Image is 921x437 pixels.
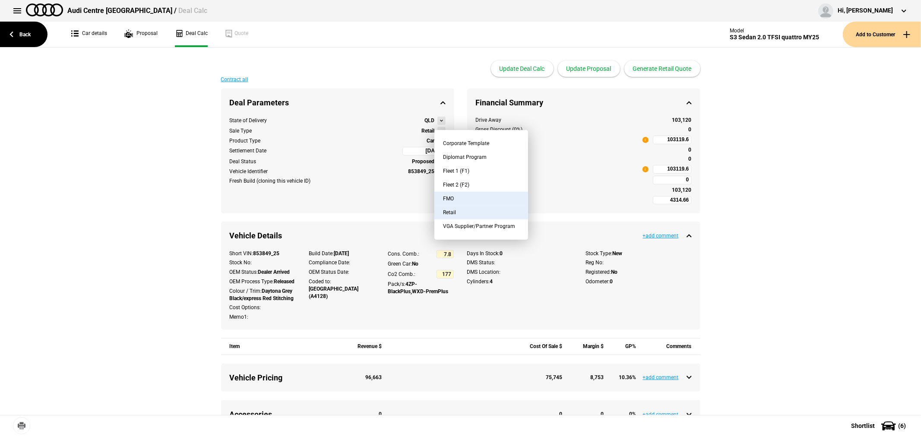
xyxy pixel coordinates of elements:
[838,415,921,437] button: Shortlist(6)
[838,6,893,15] div: Hi, [PERSON_NAME]
[221,77,248,82] button: Contract all
[230,372,341,383] div: Vehicle Pricing
[558,60,620,77] button: Update Proposal
[642,166,649,172] span: i
[653,176,692,184] input: 0
[613,339,636,355] div: GP%
[525,339,562,355] div: Cost Of Sale $
[230,339,341,355] div: Item
[437,270,454,279] input: 177
[178,6,207,15] span: Deal Calc
[851,423,875,429] span: Shortlist
[643,375,679,380] button: +add comment
[613,374,636,381] div: 10.36 %
[350,339,382,355] div: Revenue $
[175,22,208,47] a: Deal Calc
[427,138,435,144] strong: Car
[490,279,493,285] strong: 4
[643,233,679,238] button: +add comment
[230,250,296,257] div: Short VIN:
[586,259,692,266] div: Reg No:
[425,117,435,124] strong: QLD
[653,196,692,205] input: 4314.66
[437,250,454,259] input: 7.8
[434,136,528,150] button: Corporate Template
[653,165,692,174] input: 103119.6
[230,137,261,145] div: Product Type
[672,187,692,193] strong: 103,120
[467,278,573,285] div: Cylinders:
[467,259,573,266] div: DMS Status:
[309,278,375,300] div: Coded to:
[230,117,267,124] div: State of Delivery
[230,313,296,321] div: Memo1:
[645,339,691,355] div: Comments
[253,250,280,256] strong: 853849_25
[434,150,528,164] button: Diplomat Program
[689,156,692,162] strong: 0
[586,278,692,285] div: Odometer:
[559,411,562,417] strong: 0
[546,374,562,380] strong: 75,745
[500,250,503,256] strong: 0
[434,206,528,219] button: Retail
[309,286,358,299] strong: [GEOGRAPHIC_DATA] (A4128)
[230,158,256,165] div: Deal Status
[309,269,375,276] div: OEM Status Date:
[230,288,294,301] strong: Daytona Grey Black/express Red Stitching
[388,271,415,278] div: Co2 Comb.:
[388,281,454,295] div: Pack/s:
[388,250,419,258] div: Cons. Comb.:
[476,146,649,154] div: Trade Equity
[642,137,649,143] span: i
[230,168,268,175] div: Vehicle Identifier
[434,164,528,178] button: Fleet 1 (F1)
[689,147,692,153] strong: 0
[221,89,454,117] div: Deal Parameters
[230,304,296,311] div: Cost Options:
[422,127,435,135] strong: Retail
[613,411,636,418] div: 0 %
[476,155,649,163] div: Under Allowance
[730,28,819,34] div: Model
[611,269,618,275] strong: No
[230,288,296,302] div: Colour / Trim:
[71,22,107,47] a: Car details
[388,281,448,294] strong: 4ZP-BlackPlus,WXD-PremPlus
[843,22,921,47] button: Add to Customer
[230,127,252,135] div: Sale Type
[408,168,435,174] strong: 853849_25
[624,60,700,77] button: Generate Retail Quote
[467,269,573,276] div: DMS Location:
[230,278,296,285] div: OEM Process Type:
[412,261,418,267] strong: No
[402,147,446,155] input: 14/10/2025
[388,260,454,268] div: Green Car:
[476,126,649,133] div: Gross Discount (0%)
[230,177,311,185] div: Fresh Build (cloning this vehicle ID)
[230,259,296,266] div: Stock No:
[334,250,349,256] strong: [DATE]
[613,250,623,256] strong: New
[467,250,573,257] div: Days In Stock:
[434,192,528,206] button: FMO
[590,374,604,380] strong: 8,753
[366,374,382,380] strong: 96,663
[412,158,435,165] strong: Proposed
[491,60,554,77] button: Update Deal Calc
[476,176,649,184] div: Deposit (0%)
[274,279,295,285] strong: Released
[653,136,692,144] input: 103119.6
[689,127,692,133] strong: 0
[730,34,819,41] div: S3 Sedan 2.0 TFSI quattro MY25
[434,178,528,192] button: Fleet 2 (F2)
[643,412,679,417] button: +add comment
[309,250,375,257] div: Build Date:
[67,6,207,16] div: Audi Centre [GEOGRAPHIC_DATA] /
[221,222,700,250] div: Vehicle Details
[379,411,382,417] strong: 0
[26,3,63,16] img: audi.png
[258,269,290,275] strong: Dealer Arrived
[672,117,692,123] strong: 103,120
[586,269,692,276] div: Registered:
